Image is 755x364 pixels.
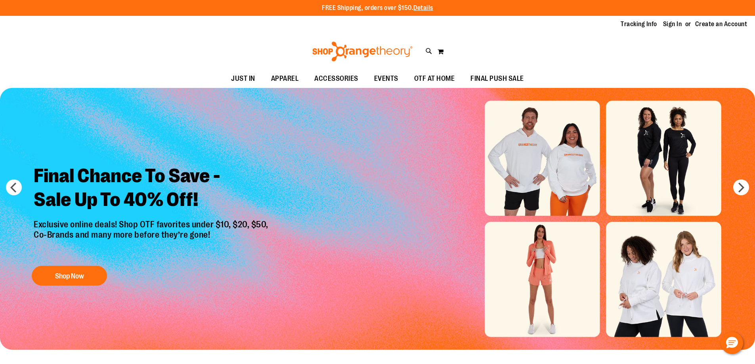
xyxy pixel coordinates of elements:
a: EVENTS [366,70,406,88]
a: Final Chance To Save -Sale Up To 40% Off! Exclusive online deals! Shop OTF favorites under $10, $... [28,158,276,290]
a: FINAL PUSH SALE [463,70,532,88]
img: Shop Orangetheory [311,42,414,61]
span: ACCESSORIES [314,70,358,88]
h2: Final Chance To Save - Sale Up To 40% Off! [28,158,276,219]
a: OTF AT HOME [406,70,463,88]
a: ACCESSORIES [306,70,366,88]
span: OTF AT HOME [414,70,455,88]
a: JUST IN [223,70,263,88]
p: Exclusive online deals! Shop OTF favorites under $10, $20, $50, Co-Brands and many more before th... [28,219,276,258]
a: Create an Account [695,20,747,29]
span: APPAREL [271,70,299,88]
a: Tracking Info [621,20,657,29]
a: APPAREL [263,70,307,88]
span: EVENTS [374,70,398,88]
button: prev [6,179,22,195]
button: Shop Now [32,266,107,286]
p: FREE Shipping, orders over $150. [322,4,433,13]
button: Hello, have a question? Let’s chat. [721,332,743,354]
span: JUST IN [231,70,255,88]
span: FINAL PUSH SALE [470,70,524,88]
a: Details [413,4,433,11]
button: next [733,179,749,195]
a: Sign In [663,20,682,29]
